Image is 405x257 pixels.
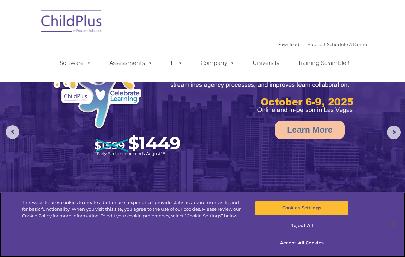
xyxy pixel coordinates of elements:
[255,236,348,250] button: Accept All Cookies
[327,42,367,47] a: Schedule A Demo
[53,56,98,70] a: Software
[275,121,345,139] a: Learn More
[38,5,106,39] img: ChildPlus by Procare Solutions
[246,56,287,70] a: University
[276,42,300,47] a: Download
[255,201,348,215] button: Cookies Settings
[102,56,159,70] a: Assessments
[291,56,356,70] a: Training Scramble!!
[164,56,190,70] a: IT
[387,217,402,232] button: Close
[255,219,348,233] button: Reject All
[194,56,242,70] a: Company
[276,42,367,47] font: |
[22,199,243,219] div: This website uses cookies to create a better user experience, provide statistics about user visit...
[308,42,326,47] a: Support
